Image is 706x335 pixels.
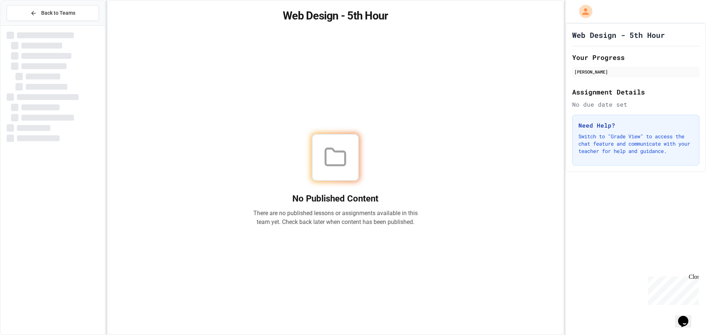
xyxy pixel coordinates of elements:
div: No due date set [572,100,699,109]
iframe: chat widget [645,274,699,305]
h1: Web Design - 5th Hour [572,30,665,40]
p: There are no published lessons or assignments available in this team yet. Check back later when c... [253,209,418,227]
h3: Need Help? [578,121,693,130]
div: Chat with us now!Close [3,3,51,47]
div: [PERSON_NAME] [574,68,697,75]
h2: Your Progress [572,52,699,63]
h1: Web Design - 5th Hour [116,9,555,22]
iframe: chat widget [675,306,699,328]
button: Back to Teams [7,5,99,21]
h2: No Published Content [253,193,418,204]
p: Switch to "Grade View" to access the chat feature and communicate with your teacher for help and ... [578,133,693,155]
div: My Account [571,3,594,20]
span: Back to Teams [41,9,75,17]
h2: Assignment Details [572,87,699,97]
